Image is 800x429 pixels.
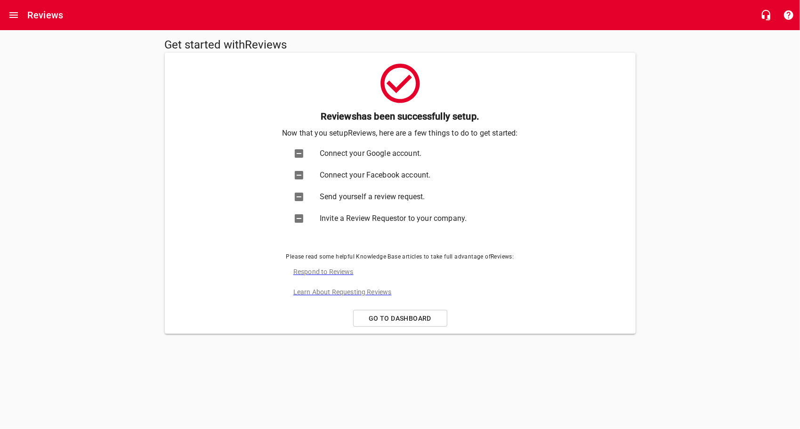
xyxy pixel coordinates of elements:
button: Live Chat [755,4,777,26]
button: Support Portal [777,4,800,26]
p: Learn About Requesting Reviews [293,287,499,297]
span: Connect your Google account. [320,148,499,159]
span: Go to Dashboard [361,313,439,324]
p: Respond to Reviews [293,267,499,277]
span: Connect your Facebook account. [320,170,499,181]
p: Now that you setup Reviews , here are a few things to do to get started: [172,128,629,139]
button: Open drawer [2,4,25,26]
a: Invite a Review Requestor to your company. [286,208,514,229]
span: Please read some helpful Knowledge Base articles to take full advantage of Reviews : [286,252,514,262]
a: Learn About Requesting Reviews [286,282,514,302]
a: Connect your Google account. [286,143,514,164]
a: Respond to Reviews [286,262,514,282]
h6: Reviews [27,8,63,23]
h6: Reviews has been successfully setup. [172,109,629,124]
a: Connect your Facebook account. [286,164,514,186]
a: Send yourself a review request. [286,186,514,208]
span: Invite a Review Requestor to your company. [320,213,499,224]
span: Send yourself a review request. [320,191,499,202]
a: Go to Dashboard [353,310,447,327]
h5: Get started with Reviews [165,38,398,53]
